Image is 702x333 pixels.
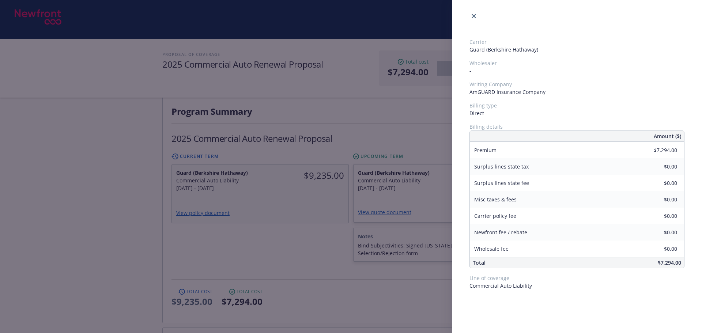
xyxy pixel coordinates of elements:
[469,274,684,282] span: Line of coverage
[634,161,682,172] input: 0.00
[469,123,684,130] span: Billing details
[654,132,681,140] span: Amount ($)
[634,243,682,254] input: 0.00
[469,12,478,20] a: close
[473,259,486,266] span: Total
[469,88,684,96] span: AmGUARD Insurance Company
[474,229,527,236] span: Newfront fee / rebate
[474,163,529,170] span: Surplus lines state tax
[474,179,529,186] span: Surplus lines state fee
[469,282,684,290] span: Commercial Auto Liability
[469,67,684,75] span: -
[634,227,682,238] input: 0.00
[469,109,684,117] span: Direct
[474,196,517,203] span: Misc taxes & fees
[634,178,682,189] input: 0.00
[634,211,682,222] input: 0.00
[469,80,684,88] span: Writing Company
[469,38,684,46] span: Carrier
[474,212,516,219] span: Carrier policy fee
[658,259,681,266] span: $7,294.00
[634,145,682,156] input: 0.00
[469,46,684,53] span: Guard (Berkshire Hathaway)
[634,194,682,205] input: 0.00
[469,102,684,109] span: Billing type
[474,147,497,154] span: Premium
[474,245,509,252] span: Wholesale fee
[469,59,684,67] span: Wholesaler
